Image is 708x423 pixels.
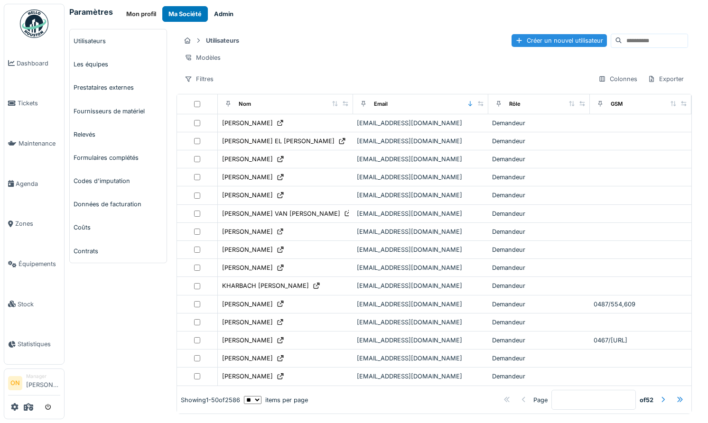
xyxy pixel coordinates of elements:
[222,119,273,128] div: [PERSON_NAME]
[244,395,308,404] div: items per page
[70,123,167,146] a: Relevés
[222,318,273,327] div: [PERSON_NAME]
[357,119,484,128] div: [EMAIL_ADDRESS][DOMAIN_NAME]
[18,99,60,108] span: Tickets
[512,34,607,47] div: Créer un nouvel utilisateur
[357,191,484,200] div: [EMAIL_ADDRESS][DOMAIN_NAME]
[239,100,251,108] div: Nom
[357,245,484,254] div: [EMAIL_ADDRESS][DOMAIN_NAME]
[222,281,309,290] div: KHARBACH [PERSON_NAME]
[222,372,273,381] div: [PERSON_NAME]
[19,259,60,268] span: Équipements
[70,193,167,216] a: Données de facturation
[70,216,167,239] a: Coûts
[222,155,273,164] div: [PERSON_NAME]
[4,43,64,83] a: Dashboard
[643,72,688,86] div: Exporter
[492,227,586,236] div: Demandeur
[4,123,64,164] a: Maintenance
[222,173,273,182] div: [PERSON_NAME]
[70,29,167,53] a: Utilisateurs
[357,336,484,345] div: [EMAIL_ADDRESS][DOMAIN_NAME]
[492,245,586,254] div: Demandeur
[594,336,688,345] div: 0467/[URL]
[492,137,586,146] div: Demandeur
[8,373,60,395] a: ON Manager[PERSON_NAME]
[180,51,225,64] div: Modèles
[357,209,484,218] div: [EMAIL_ADDRESS][DOMAIN_NAME]
[611,100,623,108] div: GSM
[8,376,22,390] li: ON
[70,53,167,76] a: Les équipes
[222,191,273,200] div: [PERSON_NAME]
[357,173,484,182] div: [EMAIL_ADDRESS][DOMAIN_NAME]
[4,204,64,244] a: Zones
[640,395,653,404] strong: of 52
[222,354,273,363] div: [PERSON_NAME]
[4,284,64,324] a: Stock
[222,209,340,218] div: [PERSON_NAME] VAN [PERSON_NAME]
[492,300,586,309] div: Demandeur
[120,6,162,22] button: Mon profil
[4,244,64,284] a: Équipements
[4,83,64,124] a: Tickets
[492,372,586,381] div: Demandeur
[222,227,273,236] div: [PERSON_NAME]
[208,6,240,22] button: Admin
[18,340,60,349] span: Statistiques
[492,354,586,363] div: Demandeur
[357,155,484,164] div: [EMAIL_ADDRESS][DOMAIN_NAME]
[492,336,586,345] div: Demandeur
[181,395,240,404] div: Showing 1 - 50 of 2586
[222,137,335,146] div: [PERSON_NAME] EL [PERSON_NAME]
[70,239,167,263] a: Contrats
[492,173,586,182] div: Demandeur
[4,324,64,365] a: Statistiques
[180,72,218,86] div: Filtres
[162,6,208,22] button: Ma Société
[357,318,484,327] div: [EMAIL_ADDRESS][DOMAIN_NAME]
[357,372,484,381] div: [EMAIL_ADDRESS][DOMAIN_NAME]
[357,227,484,236] div: [EMAIL_ADDRESS][DOMAIN_NAME]
[222,300,273,309] div: [PERSON_NAME]
[26,373,60,380] div: Manager
[222,336,273,345] div: [PERSON_NAME]
[70,76,167,99] a: Prestataires externes
[374,100,388,108] div: Email
[357,263,484,272] div: [EMAIL_ADDRESS][DOMAIN_NAME]
[492,281,586,290] div: Demandeur
[357,354,484,363] div: [EMAIL_ADDRESS][DOMAIN_NAME]
[4,164,64,204] a: Agenda
[533,395,548,404] div: Page
[18,300,60,309] span: Stock
[16,179,60,188] span: Agenda
[202,36,243,45] strong: Utilisateurs
[70,169,167,193] a: Codes d'imputation
[492,209,586,218] div: Demandeur
[15,219,60,228] span: Zones
[492,318,586,327] div: Demandeur
[69,8,113,17] h6: Paramètres
[492,191,586,200] div: Demandeur
[19,139,60,148] span: Maintenance
[594,72,642,86] div: Colonnes
[70,100,167,123] a: Fournisseurs de matériel
[70,146,167,169] a: Formulaires complétés
[222,263,273,272] div: [PERSON_NAME]
[509,100,521,108] div: Rôle
[26,373,60,393] li: [PERSON_NAME]
[492,263,586,272] div: Demandeur
[357,281,484,290] div: [EMAIL_ADDRESS][DOMAIN_NAME]
[594,300,688,309] div: 0487/554,609
[222,245,273,254] div: [PERSON_NAME]
[492,155,586,164] div: Demandeur
[357,300,484,309] div: [EMAIL_ADDRESS][DOMAIN_NAME]
[17,59,60,68] span: Dashboard
[20,9,48,38] img: Badge_color-CXgf-gQk.svg
[492,119,586,128] div: Demandeur
[357,137,484,146] div: [EMAIL_ADDRESS][DOMAIN_NAME]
